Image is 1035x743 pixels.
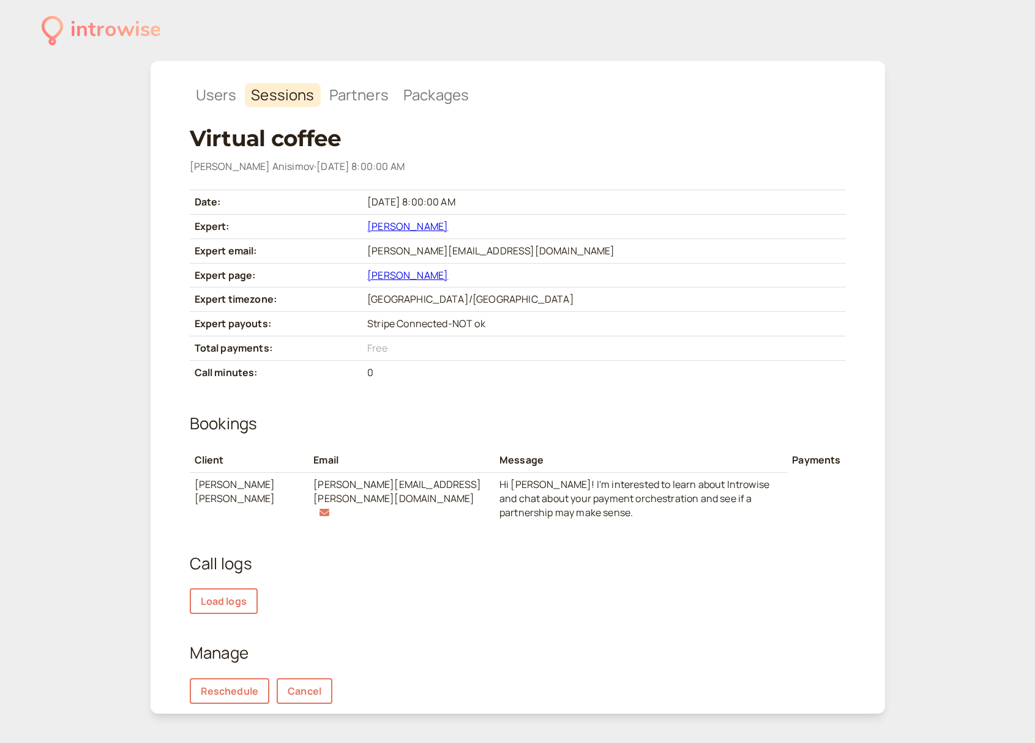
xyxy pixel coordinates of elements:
[308,448,495,472] th: Email
[397,83,475,107] a: Packages
[201,594,247,608] span: Load logs
[190,473,309,525] td: [PERSON_NAME] [PERSON_NAME]
[190,312,363,336] th: Expert payouts:
[190,287,363,312] th: Expert timezone:
[308,473,495,525] td: [PERSON_NAME][EMAIL_ADDRESS][PERSON_NAME][DOMAIN_NAME]
[190,125,846,152] h1: Virtual coffee
[318,507,331,518] button: Re-send confirmation
[367,220,448,233] a: [PERSON_NAME]
[362,190,845,214] td: [DATE] 8:00:00 AM
[190,588,258,614] button: Load logs
[367,268,448,282] a: [PERSON_NAME]
[362,238,845,263] td: [PERSON_NAME][EMAIL_ADDRESS][DOMAIN_NAME]
[367,341,387,355] span: Free
[190,159,846,175] div: [PERSON_NAME] Anisimov
[316,160,405,173] time: [DATE] 8:00:00 AM
[190,412,846,436] h2: Bookings
[70,13,161,47] div: introwise
[190,214,363,238] th: Expert:
[323,83,395,107] a: Partners
[190,552,846,576] h2: Call logs
[362,360,845,384] td: 0
[314,160,316,173] span: ·
[190,263,363,287] th: Expert page:
[190,678,270,704] a: Reschedule
[190,190,363,214] th: Date:
[277,678,332,704] a: Cancel
[787,448,845,472] th: Payments
[245,83,320,107] a: Sessions
[495,473,787,525] td: Hi [PERSON_NAME]! I'm interested to learn about Introwise and chat about your payment orchestrati...
[42,13,161,47] a: introwise
[190,336,363,361] th: Total payments:
[190,360,363,384] th: Call minutes:
[190,238,363,263] th: Expert email:
[495,448,787,472] th: Message
[190,448,309,472] th: Client
[190,83,243,107] a: Users
[362,312,845,336] td: Stripe Connected - NOT ok
[190,641,846,665] h2: Manage
[362,287,845,312] td: [GEOGRAPHIC_DATA]/[GEOGRAPHIC_DATA]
